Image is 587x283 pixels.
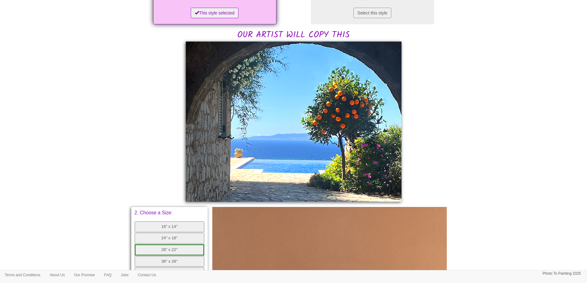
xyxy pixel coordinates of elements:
[135,233,205,244] button: 24" x 18"
[543,270,581,277] p: Photo To Painting 2025
[100,270,116,280] a: FAQ
[135,210,205,215] p: 2. Choose a Size:
[135,244,205,256] button: 28" x 22"
[135,256,205,267] button: 36" x 28"
[186,42,402,202] img: Sarah, please would you:
[353,8,391,18] button: Select this style
[45,270,69,280] a: About Us
[191,8,238,18] button: This style selected
[135,221,205,232] button: 18" x 14"
[135,267,205,278] button: 42" x 32"
[116,270,133,280] a: Jobs
[69,270,99,280] a: Our Promise
[133,270,161,280] a: Contact Us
